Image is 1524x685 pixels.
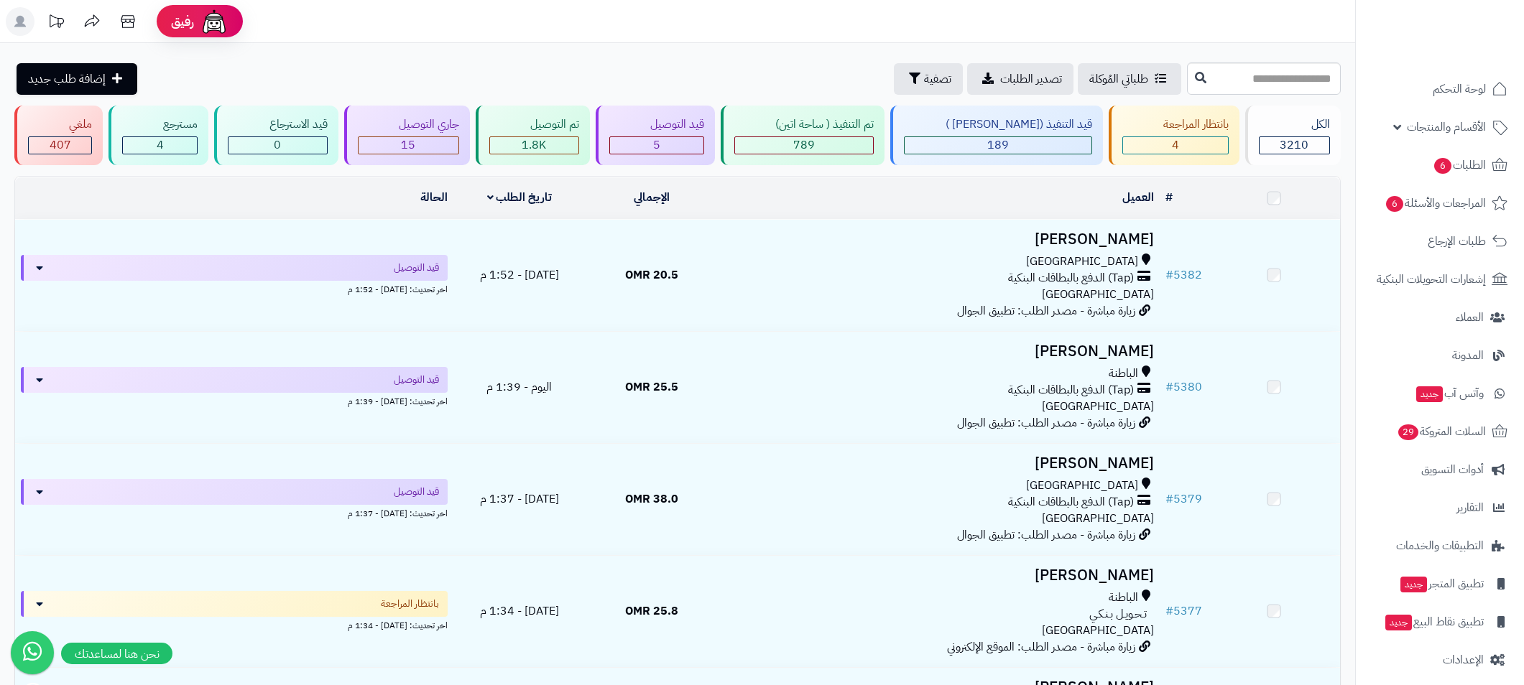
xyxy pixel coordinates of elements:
a: المراجعات والأسئلة6 [1364,186,1515,220]
a: لوحة التحكم [1364,72,1515,106]
div: 15 [359,137,458,154]
a: تطبيق نقاط البيعجديد [1364,605,1515,639]
a: قيد التوصيل 5 [593,106,718,165]
span: زيارة مباشرة - مصدر الطلب: تطبيق الجوال [957,302,1135,320]
span: قيد التوصيل [394,373,439,387]
span: [GEOGRAPHIC_DATA] [1042,398,1154,415]
span: 5 [653,136,660,154]
a: المدونة [1364,338,1515,373]
span: زيارة مباشرة - مصدر الطلب: تطبيق الجوال [957,526,1135,544]
span: زيارة مباشرة - مصدر الطلب: الموقع الإلكتروني [947,638,1135,656]
a: #5377 [1165,602,1202,620]
a: بانتظار المراجعة 4 [1106,106,1242,165]
span: [GEOGRAPHIC_DATA] [1042,286,1154,303]
div: 0 [228,137,326,154]
div: 4 [1123,137,1228,154]
span: بانتظار المراجعة [381,597,439,611]
h3: [PERSON_NAME] [724,455,1154,472]
a: الإجمالي [634,189,670,206]
a: وآتس آبجديد [1364,376,1515,411]
a: قيد التنفيذ ([PERSON_NAME] ) 189 [887,106,1105,165]
span: # [1165,602,1173,620]
span: طلبات الإرجاع [1428,231,1486,251]
span: 15 [401,136,415,154]
span: الإعدادات [1443,650,1484,670]
div: اخر تحديث: [DATE] - 1:37 م [21,505,448,520]
span: 20.5 OMR [625,266,678,284]
a: قيد الاسترجاع 0 [211,106,341,165]
a: تحديثات المنصة [38,7,74,39]
a: مسترجع 4 [106,106,211,165]
a: تم التنفيذ ( ساحة اتين) 789 [718,106,887,165]
span: السلات المتروكة [1397,421,1486,442]
span: زيارة مباشرة - مصدر الطلب: تطبيق الجوال [957,414,1135,432]
a: طلباتي المُوكلة [1078,63,1181,95]
span: قيد التوصيل [394,485,439,499]
div: قيد التوصيل [609,116,704,133]
span: جديد [1385,615,1412,630]
h3: [PERSON_NAME] [724,231,1154,248]
span: [GEOGRAPHIC_DATA] [1026,477,1138,494]
span: # [1165,266,1173,284]
span: 6 [1386,196,1403,212]
div: قيد الاسترجاع [228,116,327,133]
span: وآتس آب [1415,383,1484,404]
div: 5 [610,137,703,154]
h3: [PERSON_NAME] [724,567,1154,584]
span: لوحة التحكم [1433,79,1486,99]
span: العملاء [1456,307,1484,327]
span: تـحـويـل بـنـكـي [1089,606,1147,623]
span: 1.8K [522,136,546,154]
a: إشعارات التحويلات البنكية [1364,262,1515,297]
span: 189 [987,136,1009,154]
span: 0 [274,136,281,154]
div: اخر تحديث: [DATE] - 1:39 م [21,393,448,408]
span: التطبيقات والخدمات [1396,536,1484,556]
span: الأقسام والمنتجات [1407,117,1486,137]
span: إضافة طلب جديد [28,70,106,88]
a: إضافة طلب جديد [17,63,137,95]
span: [GEOGRAPHIC_DATA] [1042,622,1154,639]
span: المدونة [1452,345,1484,365]
span: تصدير الطلبات [1000,70,1062,88]
span: 6 [1434,158,1451,174]
span: جديد [1400,577,1427,592]
a: جاري التوصيل 15 [341,106,473,165]
div: بانتظار المراجعة [1122,116,1229,133]
span: طلباتي المُوكلة [1089,70,1148,88]
a: التقارير [1364,490,1515,525]
span: رفيق [171,13,194,30]
div: الكل [1259,116,1330,133]
div: قيد التنفيذ ([PERSON_NAME] ) [904,116,1091,133]
a: تاريخ الطلب [487,189,553,206]
a: تطبيق المتجرجديد [1364,567,1515,601]
span: 4 [1172,136,1179,154]
img: logo-2.png [1426,40,1510,70]
span: 789 [793,136,815,154]
span: # [1165,490,1173,508]
span: الباطنة [1109,590,1138,606]
a: أدوات التسويق [1364,452,1515,487]
a: #5380 [1165,378,1202,396]
span: التقارير [1456,498,1484,518]
a: الإعدادات [1364,643,1515,677]
span: (Tap) الدفع بالبطاقات البنكية [1008,494,1134,511]
div: اخر تحديث: [DATE] - 1:52 م [21,281,448,296]
a: التطبيقات والخدمات [1364,528,1515,563]
span: 25.8 OMR [625,602,678,620]
span: أدوات التسويق [1421,460,1484,480]
span: تطبيق نقاط البيع [1384,612,1484,632]
span: 407 [50,136,71,154]
a: طلبات الإرجاع [1364,224,1515,258]
span: قيد التوصيل [394,261,439,275]
span: إشعارات التحويلات البنكية [1377,269,1486,289]
a: تم التوصيل 1.8K [473,106,593,165]
div: ملغي [28,116,92,133]
h3: [PERSON_NAME] [724,343,1154,360]
a: ملغي 407 [11,106,106,165]
div: 789 [735,137,873,154]
div: اخر تحديث: [DATE] - 1:34 م [21,617,448,632]
span: (Tap) الدفع بالبطاقات البنكية [1008,270,1134,286]
span: 4 [157,136,164,154]
span: الطلبات [1433,155,1486,175]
